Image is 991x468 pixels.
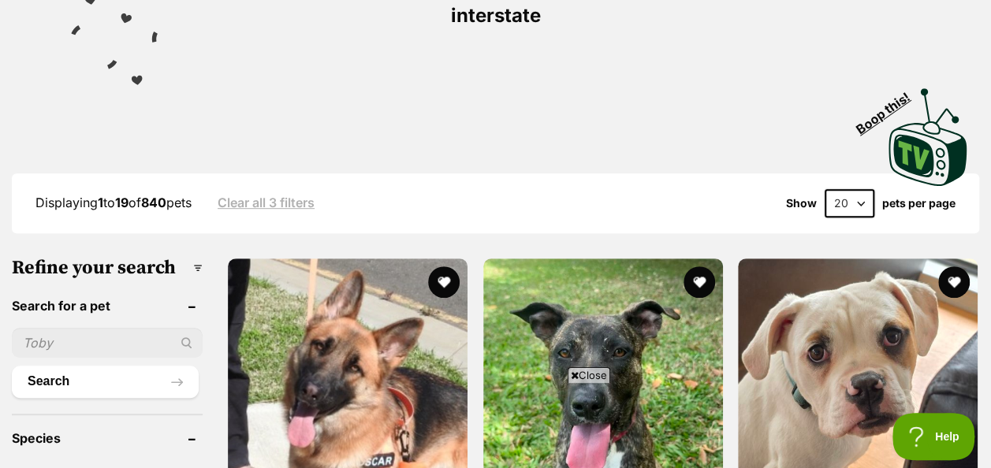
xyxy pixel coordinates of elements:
strong: 19 [115,195,129,210]
input: Toby [12,328,203,358]
span: Displaying to of pets [35,195,192,210]
header: Search for a pet [12,299,203,313]
button: favourite [938,266,970,298]
a: Boop this! [889,74,967,189]
label: pets per page [882,197,956,210]
img: consumer-privacy-logo.png [2,2,14,14]
iframe: Advertisement [209,389,783,460]
span: Show [786,197,817,210]
header: Species [12,431,203,445]
img: PetRescue TV logo [889,88,967,186]
a: Clear all 3 filters [218,195,315,210]
button: favourite [429,266,460,298]
span: Close [568,367,610,383]
iframe: Help Scout Beacon - Open [892,413,975,460]
h3: Refine your search [12,257,203,279]
span: Boop this! [853,80,926,136]
strong: 1 [98,195,103,210]
button: favourite [684,266,715,298]
button: Search [12,366,199,397]
strong: 840 [141,195,166,210]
